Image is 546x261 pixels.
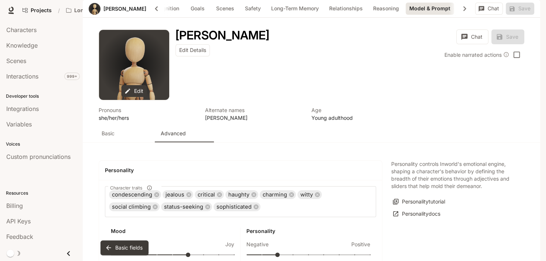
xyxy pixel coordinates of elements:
[31,7,52,14] span: Projects
[205,106,303,114] p: Alternate names
[175,44,210,56] button: Edit Details
[19,3,55,18] a: Go to projects
[241,3,265,15] button: Safety
[311,106,409,122] button: Open character details dialog
[161,203,206,211] span: status-seeking
[102,130,115,137] p: Basic
[175,28,269,42] h1: [PERSON_NAME]
[163,191,187,199] span: jealous
[444,51,509,59] div: Enable narrated actions
[110,185,142,191] span: Character traits
[475,3,503,15] button: Chat
[391,196,447,208] button: Personalitytutorial
[391,208,442,220] a: Personalitydocs
[109,203,154,211] span: social climbing
[260,190,296,199] div: charming
[109,190,161,199] div: condescending
[175,29,269,41] button: Open character details dialog
[205,106,303,122] button: Open character details dialog
[225,191,252,199] span: haughty
[456,29,488,44] button: Chat
[111,227,234,235] h6: Mood
[63,3,114,18] button: Open workspace menu
[214,203,255,211] span: sophisticated
[195,190,224,199] div: critical
[246,241,269,248] p: Negative
[246,227,370,235] h6: Personality
[109,202,160,211] div: social climbing
[311,114,409,122] p: Young adulthood
[297,190,322,199] div: witty
[205,114,303,122] p: [PERSON_NAME]
[351,241,370,248] p: Positive
[161,202,212,211] div: status-seeking
[225,190,258,199] div: haughty
[99,114,196,122] p: she/her/hers
[267,3,323,15] button: Long-Term Memory
[212,3,238,15] button: Scenes
[195,191,218,199] span: critical
[89,3,100,15] div: Avatar image
[163,190,193,199] div: jealous
[297,191,316,199] span: witty
[99,106,196,114] p: Pronouns
[99,30,169,100] button: Open character avatar dialog
[144,183,154,193] button: Character traits
[214,202,260,211] div: sophisticated
[406,3,454,15] button: Model & Prompt
[325,3,366,15] button: Relationships
[100,240,149,255] button: Basic fields
[225,241,234,248] p: Joy
[105,167,376,174] h4: Personality
[99,30,169,100] div: Avatar image
[74,7,103,14] p: Longbourn
[89,3,100,15] button: Open character avatar dialog
[369,3,403,15] button: Reasoning
[99,106,196,122] button: Open character details dialog
[55,7,63,14] div: /
[161,130,186,137] p: Advanced
[391,160,515,190] p: Personality controls Inworld's emotional engine, shaping a character's behavior by defining the b...
[311,106,409,114] p: Age
[109,191,155,199] span: condescending
[186,3,209,15] button: Goals
[122,85,147,97] button: Edit
[103,6,146,11] a: [PERSON_NAME]
[260,191,290,199] span: charming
